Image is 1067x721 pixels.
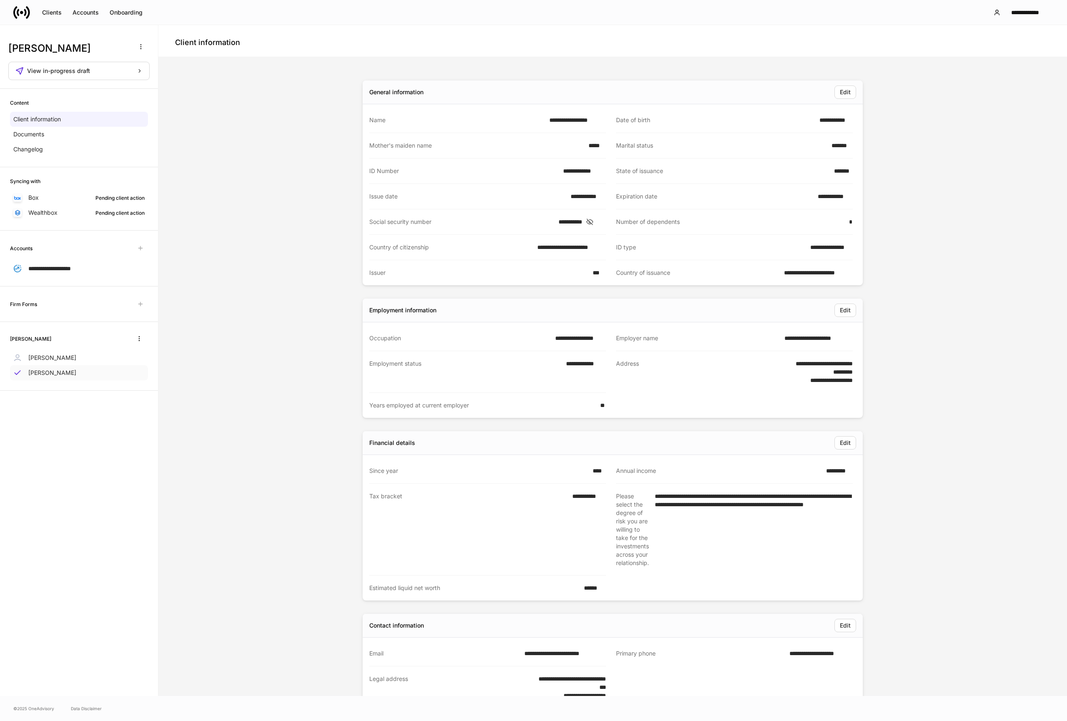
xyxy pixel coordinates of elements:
[13,130,44,138] p: Documents
[8,62,150,80] button: View in-progress draft
[175,38,240,48] h4: Client information
[369,584,579,592] div: Estimated liquid net worth
[834,304,856,317] button: Edit
[369,269,588,277] div: Issuer
[616,167,829,175] div: State of issuance
[369,675,497,700] div: Legal address
[95,194,145,202] div: Pending client action
[10,177,40,185] h6: Syncing with
[67,6,104,19] button: Accounts
[13,115,61,123] p: Client information
[10,365,148,380] a: [PERSON_NAME]
[369,359,561,384] div: Employment status
[28,369,76,377] p: [PERSON_NAME]
[369,649,519,658] div: Email
[369,439,415,447] div: Financial details
[840,89,851,95] div: Edit
[10,142,148,157] a: Changelog
[840,623,851,628] div: Edit
[369,621,424,630] div: Contact information
[616,192,813,201] div: Expiration date
[369,334,550,342] div: Occupation
[133,296,148,312] span: Unavailable with outstanding requests for information
[42,10,62,15] div: Clients
[133,241,148,256] span: Unavailable with outstanding requests for information
[14,196,21,200] img: oYqM9ojoZLfzCHUefNbBcWHcyDPbQKagtYciMC8pFl3iZXy3dU33Uwy+706y+0q2uJ1ghNQf2OIHrSh50tUd9HaB5oMc62p0G...
[10,112,148,127] a: Client information
[10,350,148,365] a: [PERSON_NAME]
[104,6,148,19] button: Onboarding
[616,467,821,475] div: Annual income
[13,705,54,712] span: © 2025 OneAdvisory
[10,190,148,205] a: BoxPending client action
[13,145,43,153] p: Changelog
[369,167,558,175] div: ID Number
[28,209,58,217] p: Wealthbox
[37,6,67,19] button: Clients
[616,116,814,124] div: Date of birth
[369,192,566,201] div: Issue date
[369,492,567,567] div: Tax bracket
[834,85,856,99] button: Edit
[95,209,145,217] div: Pending client action
[110,10,143,15] div: Onboarding
[369,401,595,409] div: Years employed at current employer
[616,492,650,567] div: Please select the degree of risk you are willing to take for the investments across your relation...
[369,88,423,96] div: General information
[616,141,827,150] div: Marital status
[73,10,99,15] div: Accounts
[10,335,51,343] h6: [PERSON_NAME]
[616,243,805,251] div: ID type
[10,127,148,142] a: Documents
[369,243,532,251] div: Country of citizenship
[369,218,554,226] div: Social security number
[10,99,29,107] h6: Content
[369,141,584,150] div: Mother's maiden name
[8,42,129,55] h3: [PERSON_NAME]
[369,116,544,124] div: Name
[10,205,148,220] a: WealthboxPending client action
[28,354,76,362] p: [PERSON_NAME]
[840,440,851,446] div: Edit
[840,307,851,313] div: Edit
[71,705,102,712] a: Data Disclaimer
[616,649,784,658] div: Primary phone
[616,269,779,277] div: Country of issuance
[834,619,856,632] button: Edit
[27,68,90,74] span: View in-progress draft
[616,218,844,226] div: Number of dependents
[369,467,588,475] div: Since year
[10,244,33,252] h6: Accounts
[369,306,436,314] div: Employment information
[834,436,856,450] button: Edit
[616,359,759,384] div: Address
[10,300,37,308] h6: Firm Forms
[28,193,39,202] p: Box
[616,334,779,342] div: Employer name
